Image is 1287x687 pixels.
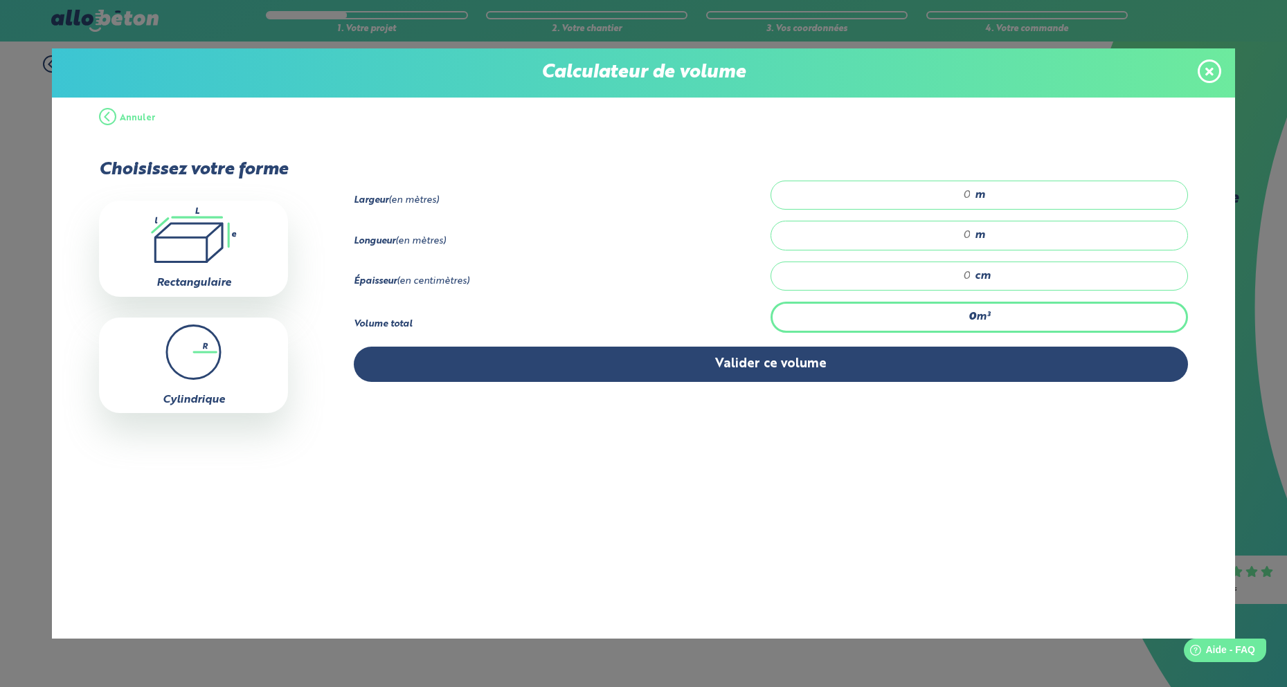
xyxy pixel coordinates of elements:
[969,311,976,322] strong: 0
[975,189,985,201] span: m
[785,188,971,202] input: 0
[354,196,388,205] strong: Largeur
[99,98,156,139] button: Annuler
[354,320,413,329] strong: Volume total
[785,228,971,242] input: 0
[771,302,1187,332] div: m³
[66,62,1221,84] p: Calculateur de volume
[163,394,225,405] label: Cylindrique
[785,269,971,283] input: 0
[975,229,985,241] span: m
[354,277,397,286] strong: Épaisseur
[354,195,771,206] div: (en mètres)
[354,347,1188,382] button: Valider ce volume
[354,237,395,246] strong: Longueur
[354,276,771,287] div: (en centimètres)
[354,236,771,247] div: (en mètres)
[156,277,231,288] label: Rectangulaire
[1164,633,1272,672] iframe: Help widget launcher
[975,270,991,282] span: cm
[99,160,288,180] p: Choisissez votre forme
